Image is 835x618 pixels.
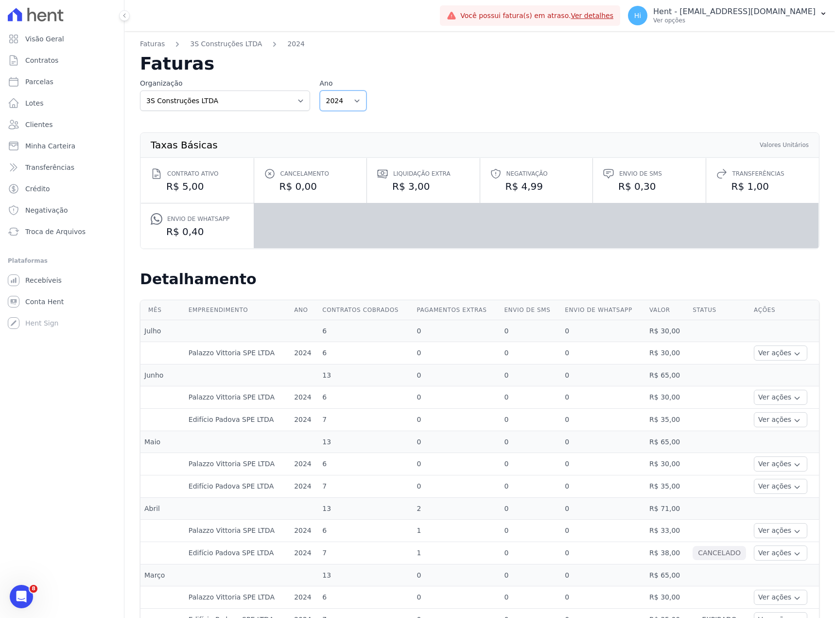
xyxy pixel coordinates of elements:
dd: R$ 3,00 [377,180,470,193]
td: Edifício Padova SPE LTDA [185,542,290,564]
td: 0 [561,498,645,520]
button: Ver ações [754,412,807,427]
td: R$ 38,00 [645,542,689,564]
td: 0 [413,475,501,498]
td: 0 [561,542,645,564]
span: Negativação [506,169,548,179]
td: 1 [413,542,501,564]
td: 2024 [290,586,318,609]
span: Troca de Arquivos [25,227,86,236]
div: Cancelado [693,546,746,560]
span: Envio de SMS [619,169,662,179]
span: Você possui fatura(s) em atraso. [460,11,613,21]
td: R$ 30,00 [645,342,689,364]
button: Ver ações [754,545,807,561]
td: R$ 30,00 [645,453,689,475]
td: Junho [140,364,185,386]
td: 0 [500,431,561,453]
td: 0 [500,320,561,342]
span: Hi [634,12,641,19]
td: R$ 30,00 [645,320,689,342]
td: 2024 [290,453,318,475]
th: Ações [750,300,819,320]
p: Ver opções [653,17,816,24]
span: Transferências [25,163,74,172]
span: Clientes [25,120,52,129]
td: Março [140,564,185,586]
dd: R$ 0,30 [603,180,696,193]
td: 0 [561,475,645,498]
td: 0 [561,409,645,431]
td: 6 [318,386,413,409]
span: Liquidação extra [393,169,451,179]
td: 0 [561,520,645,542]
button: Ver ações [754,390,807,405]
span: Visão Geral [25,34,64,44]
td: 0 [500,386,561,409]
td: Palazzo Vittoria SPE LTDA [185,342,290,364]
td: R$ 30,00 [645,586,689,609]
td: 0 [561,431,645,453]
td: Julho [140,320,185,342]
button: Ver ações [754,456,807,472]
span: Recebíveis [25,275,62,285]
th: Status [689,300,750,320]
td: 6 [318,453,413,475]
a: Negativação [4,200,120,220]
td: 2024 [290,342,318,364]
td: 0 [500,520,561,542]
label: Ano [320,78,366,89]
td: R$ 35,00 [645,409,689,431]
a: Troca de Arquivos [4,222,120,241]
th: Valores Unitários [759,141,809,149]
iframe: Intercom live chat [10,585,33,608]
td: 6 [318,520,413,542]
th: Mês [140,300,185,320]
td: 0 [561,386,645,409]
a: 3S Construções LTDA [190,39,262,49]
td: Palazzo Vittoria SPE LTDA [185,386,290,409]
th: Envio de Whatsapp [561,300,645,320]
td: 0 [500,409,561,431]
a: Faturas [140,39,165,49]
td: 0 [561,364,645,386]
td: 0 [500,542,561,564]
a: Conta Hent [4,292,120,311]
span: Envio de Whatsapp [167,214,229,224]
nav: Breadcrumb [140,39,819,55]
dd: R$ 0,00 [264,180,357,193]
button: Ver ações [754,523,807,538]
td: 2024 [290,409,318,431]
dd: R$ 4,99 [490,180,583,193]
td: 0 [561,586,645,609]
td: 0 [413,586,501,609]
td: 0 [500,475,561,498]
td: Edifício Padova SPE LTDA [185,475,290,498]
td: 2024 [290,475,318,498]
button: Ver ações [754,345,807,361]
td: 13 [318,431,413,453]
span: Contrato ativo [167,169,218,179]
td: 0 [500,498,561,520]
td: 6 [318,586,413,609]
td: 2024 [290,386,318,409]
button: Ver ações [754,590,807,605]
a: Transferências [4,158,120,177]
dd: R$ 1,00 [716,180,809,193]
td: 2024 [290,542,318,564]
h2: Faturas [140,55,819,73]
span: Crédito [25,184,50,194]
td: 0 [413,320,501,342]
th: Contratos cobrados [318,300,413,320]
td: 0 [413,564,501,586]
th: Pagamentos extras [413,300,501,320]
a: Recebíveis [4,271,120,290]
td: 13 [318,364,413,386]
span: Lotes [25,98,44,108]
h2: Detalhamento [140,271,819,288]
span: Contratos [25,55,58,65]
td: 0 [561,564,645,586]
td: R$ 30,00 [645,386,689,409]
th: Taxas Básicas [150,141,218,149]
td: 0 [413,409,501,431]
